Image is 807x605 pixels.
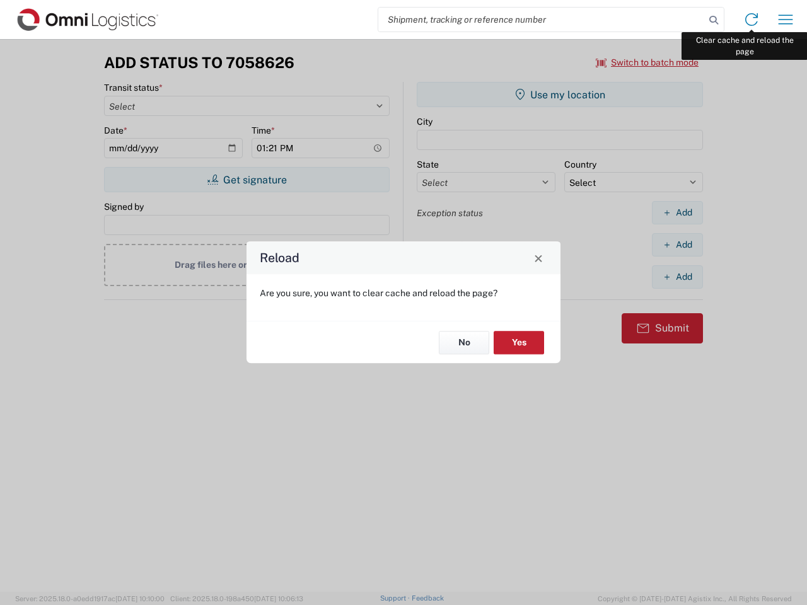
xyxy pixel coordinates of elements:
p: Are you sure, you want to clear cache and reload the page? [260,287,547,299]
button: No [439,331,489,354]
h4: Reload [260,249,299,267]
input: Shipment, tracking or reference number [378,8,705,32]
button: Yes [494,331,544,354]
button: Close [530,249,547,267]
